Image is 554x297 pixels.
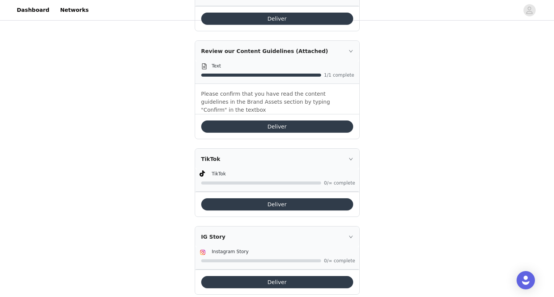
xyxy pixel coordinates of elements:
a: Networks [55,2,93,19]
span: TikTok [212,171,226,177]
button: Deliver [201,13,353,25]
p: Please confirm that you have read the content guidelines in the Brand Assets section by typing "C... [201,90,353,114]
button: Deliver [201,276,353,288]
div: icon: rightReview our Content Guidelines (Attached) [195,41,359,61]
div: avatar [526,4,533,16]
div: icon: rightTikTok [195,149,359,169]
i: icon: right [349,157,353,161]
div: icon: rightIG Story [195,226,359,247]
span: 1/1 complete [324,73,355,77]
div: Open Intercom Messenger [517,271,535,289]
span: Instagram Story [212,249,249,254]
span: 0/∞ complete [324,258,355,263]
i: icon: right [349,49,353,53]
button: Deliver [201,120,353,133]
i: icon: right [349,234,353,239]
button: Deliver [201,198,353,210]
img: Instagram Icon [200,249,206,255]
span: 0/∞ complete [324,181,355,185]
a: Dashboard [12,2,54,19]
span: Text [212,63,221,69]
